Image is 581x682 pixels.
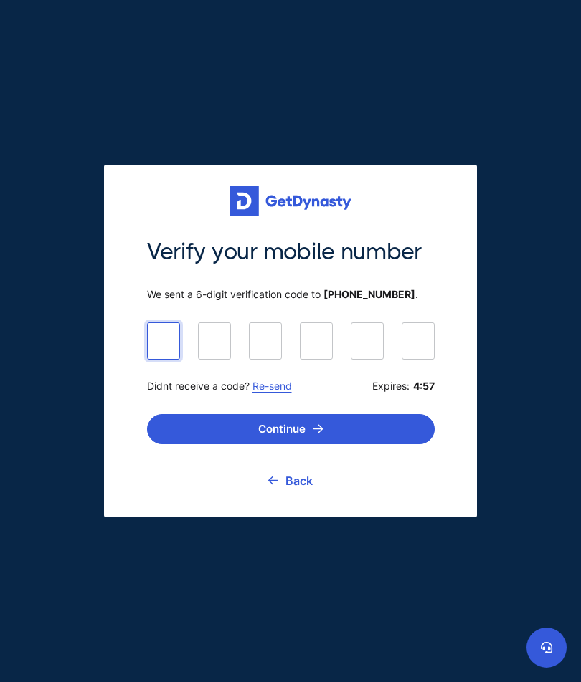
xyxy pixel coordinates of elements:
b: [PHONE_NUMBER] [323,288,415,300]
span: Verify your mobile number [147,237,435,267]
img: go back icon [268,476,278,485]
span: We sent a 6-digit verification code to . [147,288,435,301]
button: Continue [147,414,435,444]
a: Re-send [252,380,292,392]
a: Back [268,463,313,499]
b: 4:57 [413,380,435,393]
img: Get started for free with Dynasty Trust Company [230,186,351,215]
span: Expires: [372,380,435,393]
span: Didnt receive a code? [147,380,292,393]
